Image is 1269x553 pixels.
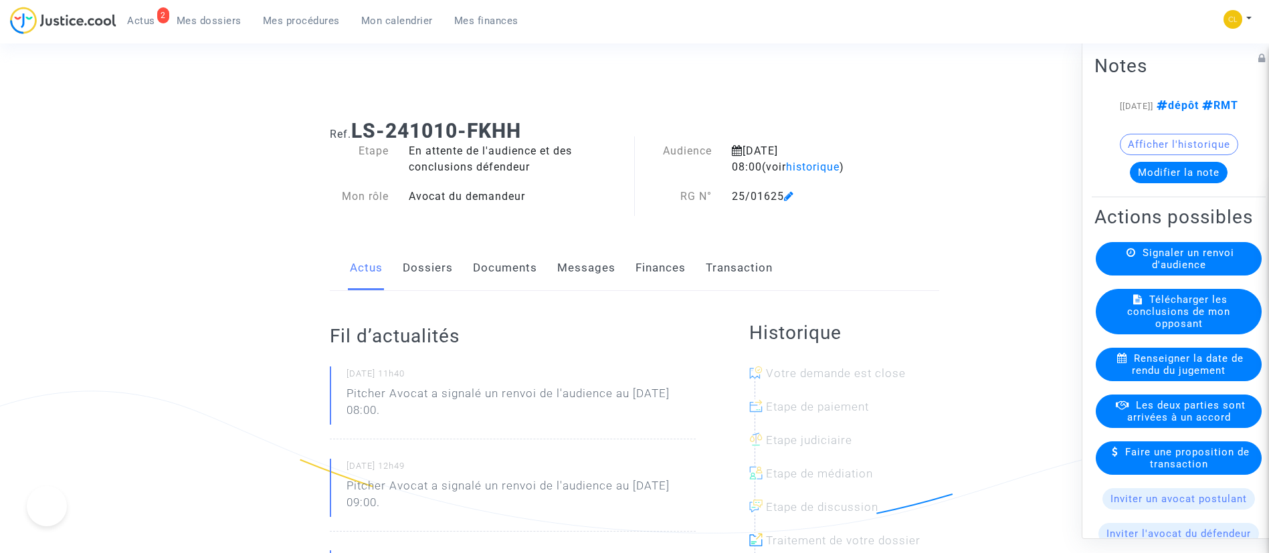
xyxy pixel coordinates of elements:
span: Les deux parties sont arrivées à un accord [1127,399,1246,423]
span: dépôt [1153,98,1199,111]
small: [DATE] 11h40 [347,368,696,385]
span: Mon calendrier [361,15,433,27]
a: Mes dossiers [166,11,252,31]
span: Votre demande est close [766,366,906,380]
h2: Historique [749,321,939,344]
span: Ref. [330,128,351,140]
small: [DATE] 12h49 [347,460,696,477]
span: Inviter l'avocat du défendeur [1106,527,1251,539]
a: Actus [350,246,383,290]
h2: Notes [1094,53,1263,77]
a: Documents [473,246,537,290]
span: Inviter un avocat postulant [1110,492,1247,504]
a: Transaction [706,246,773,290]
div: Mon rôle [320,189,399,205]
div: En attente de l'audience et des conclusions défendeur [399,143,635,175]
h2: Actions possibles [1094,205,1263,228]
span: historique [786,160,840,173]
span: Mes dossiers [177,15,241,27]
a: Mes procédures [252,11,351,31]
span: Mes finances [454,15,518,27]
h2: Fil d’actualités [330,324,696,348]
button: Modifier la note [1130,161,1228,183]
div: RG N° [635,189,722,205]
div: [DATE] 08:00 [722,143,896,175]
img: 6fca9af68d76bfc0a5525c74dfee314f [1224,10,1242,29]
span: Renseigner la date de rendu du jugement [1132,352,1244,376]
span: Actus [127,15,155,27]
span: Mes procédures [263,15,340,27]
span: (voir ) [762,160,844,173]
a: Dossiers [403,246,453,290]
p: Pitcher Avocat a signalé un renvoi de l'audience au [DATE] 08:00. [347,385,696,425]
div: 2 [157,7,169,23]
div: 25/01625 [722,189,896,205]
span: Télécharger les conclusions de mon opposant [1127,293,1230,329]
span: RMT [1199,98,1238,111]
img: jc-logo.svg [10,7,116,34]
a: Mon calendrier [351,11,444,31]
iframe: Help Scout Beacon - Open [27,486,67,526]
span: Faire une proposition de transaction [1125,445,1250,469]
a: Mes finances [444,11,529,31]
span: Signaler un renvoi d'audience [1143,246,1234,270]
div: Avocat du demandeur [399,189,635,205]
span: [[DATE]] [1120,100,1153,110]
button: Afficher l'historique [1120,133,1238,154]
div: Audience [635,143,722,175]
a: Finances [636,246,686,290]
p: Pitcher Avocat a signalé un renvoi de l'audience au [DATE] 09:00. [347,477,696,518]
b: LS-241010-FKHH [351,119,521,142]
div: Etape [320,143,399,175]
a: 2Actus [116,11,166,31]
a: Messages [557,246,615,290]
